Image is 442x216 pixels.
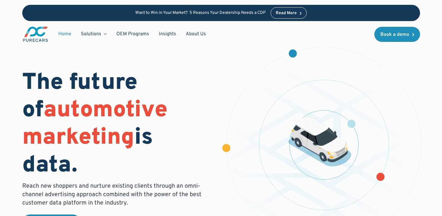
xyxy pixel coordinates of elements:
div: Solutions [81,31,101,37]
div: Read More [276,11,297,15]
img: illustration of a vehicle [288,117,351,167]
p: Reach new shoppers and nurture existing clients through an omni-channel advertising approach comb... [22,182,205,207]
div: Solutions [76,28,112,40]
a: Book a demo [374,27,420,42]
a: Insights [154,28,181,40]
img: purecars logo [22,26,49,42]
a: Read More [271,7,307,19]
a: main [22,26,49,42]
a: Home [54,28,76,40]
p: Want to Win in Your Market? 5 Reasons Your Dealership Needs a CDP [135,11,266,16]
a: About Us [181,28,211,40]
h1: The future of is data. [22,70,214,180]
span: automotive marketing [22,96,167,152]
div: Book a demo [380,32,409,37]
a: OEM Programs [112,28,154,40]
